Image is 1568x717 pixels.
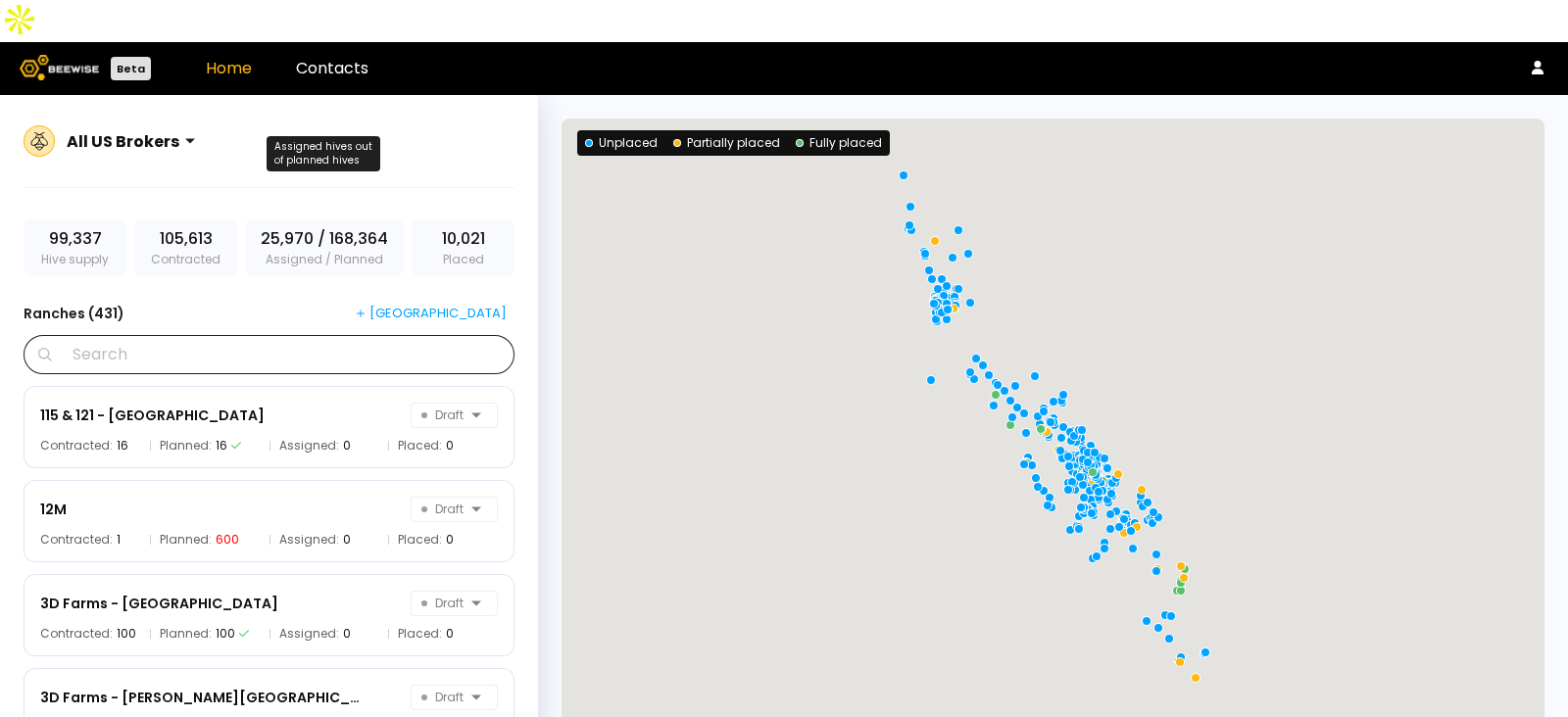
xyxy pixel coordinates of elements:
[49,227,102,251] span: 99,337
[261,227,388,251] span: 25,970 / 168,364
[216,628,235,640] div: 100
[160,227,213,251] span: 105,613
[446,440,454,452] div: 0
[40,534,113,546] span: Contracted:
[117,440,128,452] div: 16
[245,219,404,276] div: Assigned / Planned
[421,498,464,521] span: Draft
[796,134,882,152] div: Fully placed
[160,628,212,640] span: Planned:
[20,55,99,80] img: Beewise logo
[279,440,339,452] span: Assigned:
[206,57,252,79] a: Home
[160,440,212,452] span: Planned:
[216,534,239,546] div: 600
[24,219,126,276] div: Hive supply
[585,134,658,152] div: Unplaced
[446,628,454,640] div: 0
[67,129,179,154] div: All US Brokers
[421,404,464,427] span: Draft
[40,686,361,709] div: 3D Farms - [PERSON_NAME][GEOGRAPHIC_DATA]
[40,628,113,640] span: Contracted:
[398,628,442,640] span: Placed:
[134,219,237,276] div: Contracted
[216,440,227,452] div: 16
[412,219,514,276] div: Placed
[117,534,121,546] div: 1
[160,534,212,546] span: Planned:
[40,404,265,427] div: 115 & 121 - [GEOGRAPHIC_DATA]
[279,534,339,546] span: Assigned:
[343,628,351,640] div: 0
[421,686,464,709] span: Draft
[348,300,514,327] button: [GEOGRAPHIC_DATA]
[40,592,278,615] div: 3D Farms - [GEOGRAPHIC_DATA]
[343,534,351,546] div: 0
[296,57,368,79] a: Contacts
[40,440,113,452] span: Contracted:
[446,534,454,546] div: 0
[673,134,780,152] div: Partially placed
[442,227,485,251] span: 10,021
[421,592,464,615] span: Draft
[40,498,67,521] div: 12M
[24,300,124,327] h3: Ranches ( 431 )
[398,440,442,452] span: Placed:
[117,628,136,640] div: 100
[111,57,151,80] div: Beta
[343,440,351,452] div: 0
[279,628,339,640] span: Assigned:
[274,140,372,167] div: Assigned hives out of planned hives
[398,534,442,546] span: Placed:
[356,305,507,322] div: [GEOGRAPHIC_DATA]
